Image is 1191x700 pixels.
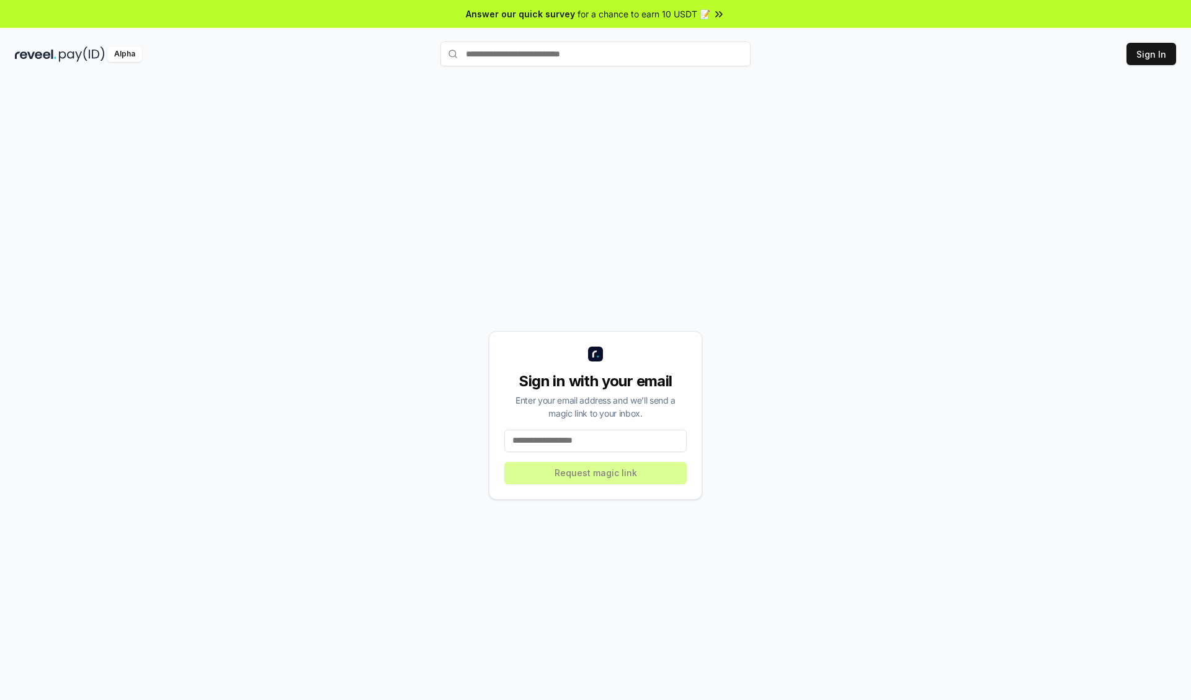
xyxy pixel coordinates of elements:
span: Answer our quick survey [466,7,575,20]
img: pay_id [59,47,105,62]
span: for a chance to earn 10 USDT 📝 [578,7,710,20]
div: Sign in with your email [504,371,687,391]
div: Alpha [107,47,142,62]
img: reveel_dark [15,47,56,62]
div: Enter your email address and we’ll send a magic link to your inbox. [504,394,687,420]
button: Sign In [1126,43,1176,65]
img: logo_small [588,347,603,361]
